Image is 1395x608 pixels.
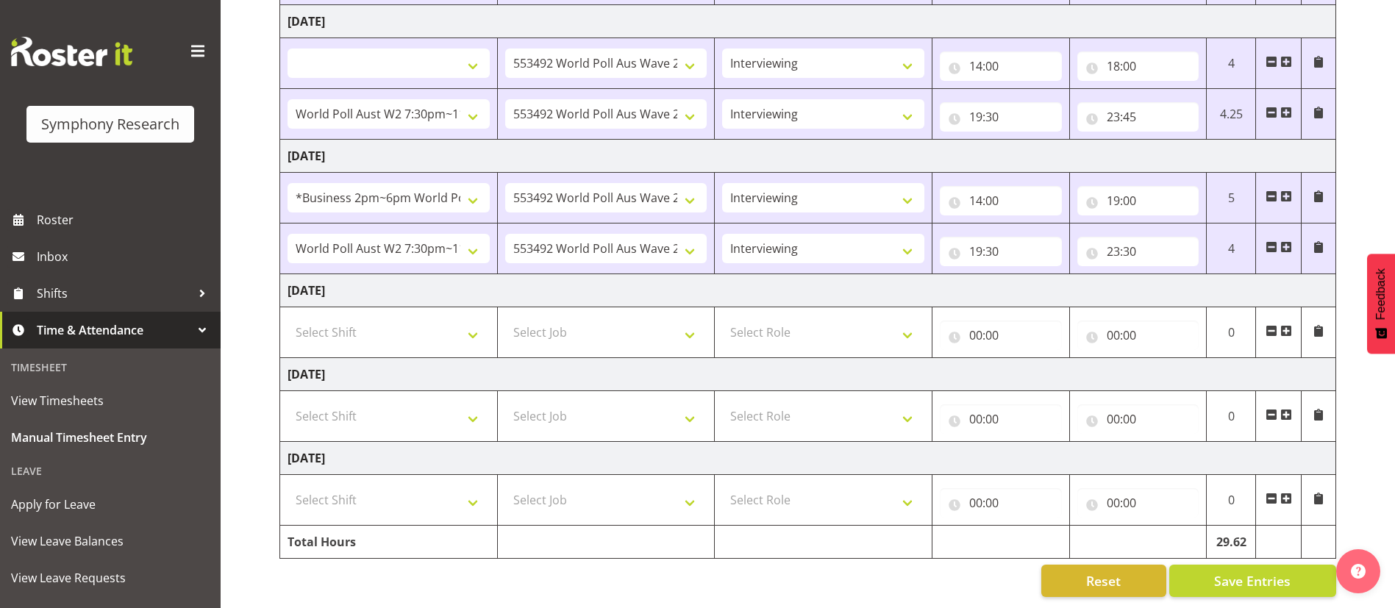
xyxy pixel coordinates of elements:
a: Apply for Leave [4,486,217,523]
span: Inbox [37,246,213,268]
span: Reset [1086,571,1121,590]
input: Click to select... [940,186,1062,215]
button: Save Entries [1169,565,1336,597]
td: 4 [1207,38,1256,89]
span: View Leave Balances [11,530,210,552]
span: Manual Timesheet Entry [11,426,210,448]
td: 0 [1207,391,1256,442]
span: Roster [37,209,213,231]
td: 0 [1207,475,1256,526]
td: [DATE] [280,274,1336,307]
td: 29.62 [1207,526,1256,559]
input: Click to select... [1077,102,1199,132]
td: [DATE] [280,5,1336,38]
td: [DATE] [280,442,1336,475]
input: Click to select... [1077,237,1199,266]
input: Click to select... [940,321,1062,350]
td: 4 [1207,223,1256,274]
td: 4.25 [1207,89,1256,140]
td: [DATE] [280,358,1336,391]
img: Rosterit website logo [11,37,132,66]
span: Shifts [37,282,191,304]
input: Click to select... [940,488,1062,518]
a: View Timesheets [4,382,217,419]
a: View Leave Requests [4,559,217,596]
span: View Timesheets [11,390,210,412]
input: Click to select... [940,237,1062,266]
input: Click to select... [1077,404,1199,434]
input: Click to select... [1077,51,1199,81]
img: help-xxl-2.png [1351,564,1366,579]
div: Symphony Research [41,113,179,135]
input: Click to select... [940,102,1062,132]
input: Click to select... [940,404,1062,434]
a: View Leave Balances [4,523,217,559]
td: 5 [1207,173,1256,223]
div: Leave [4,456,217,486]
span: Save Entries [1214,571,1291,590]
input: Click to select... [1077,186,1199,215]
div: Timesheet [4,352,217,382]
td: Total Hours [280,526,498,559]
a: Manual Timesheet Entry [4,419,217,456]
span: Feedback [1374,268,1388,320]
span: Time & Attendance [37,319,191,341]
input: Click to select... [940,51,1062,81]
span: View Leave Requests [11,567,210,589]
span: Apply for Leave [11,493,210,515]
button: Feedback - Show survey [1367,254,1395,354]
td: [DATE] [280,140,1336,173]
td: 0 [1207,307,1256,358]
button: Reset [1041,565,1166,597]
input: Click to select... [1077,488,1199,518]
input: Click to select... [1077,321,1199,350]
